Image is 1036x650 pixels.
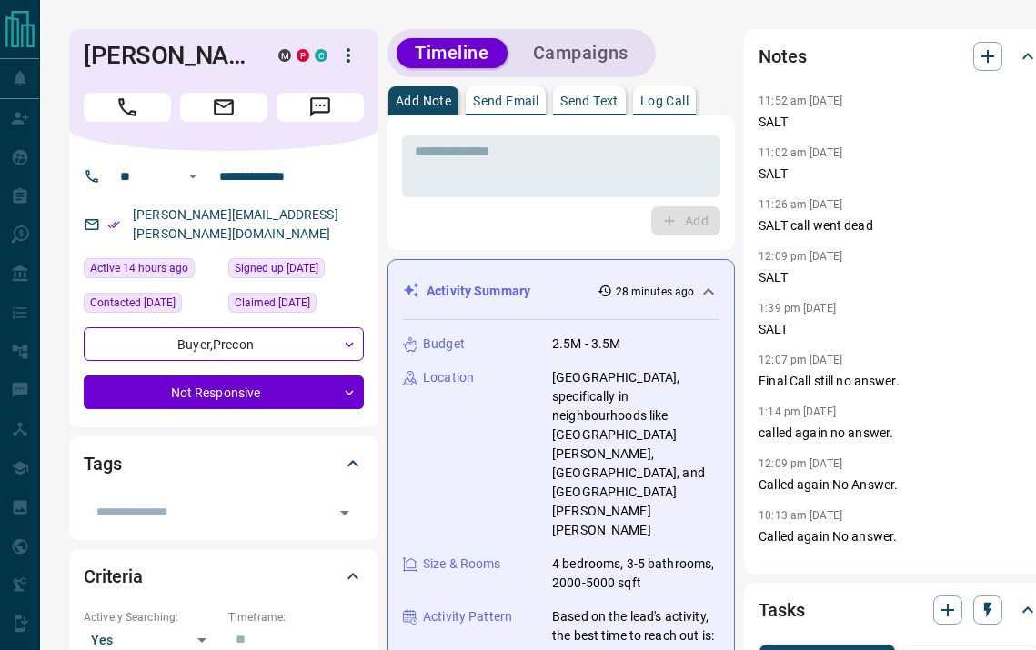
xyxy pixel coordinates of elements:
button: Open [182,165,204,187]
p: Actively Searching: [84,609,219,625]
p: 12:09 pm [DATE] [759,457,842,470]
div: Tue Aug 05 2025 [84,293,219,318]
p: 2:53 pm [DATE] [759,561,836,574]
div: property.ca [297,49,309,62]
button: Open [332,500,357,525]
div: Not Responsive [84,375,364,409]
p: 11:26 am [DATE] [759,198,842,211]
div: Mon Apr 08 2019 [228,258,364,284]
button: Timeline [397,38,508,68]
p: 11:52 am [DATE] [759,95,842,107]
div: Mon Aug 11 2025 [84,258,219,284]
p: 10:13 am [DATE] [759,509,842,522]
p: Log Call [640,95,689,107]
p: Budget [423,335,465,354]
a: [PERSON_NAME][EMAIL_ADDRESS][PERSON_NAME][DOMAIN_NAME] [133,207,338,241]
p: Send Email [473,95,538,107]
p: Activity Pattern [423,607,512,626]
div: condos.ca [315,49,327,62]
p: 12:07 pm [DATE] [759,354,842,366]
h1: [PERSON_NAME] [84,41,251,70]
div: Activity Summary28 minutes ago [403,275,719,308]
h2: Criteria [84,562,143,591]
span: Email [180,93,267,122]
button: Campaigns [515,38,647,68]
span: Signed up [DATE] [235,259,318,277]
p: 11:02 am [DATE] [759,146,842,159]
div: Buyer , Precon [84,327,364,361]
p: 28 minutes ago [616,284,695,300]
p: 4 bedrooms, 3-5 bathrooms, 2000-5000 sqft [552,555,719,593]
p: 12:09 pm [DATE] [759,250,842,263]
span: Message [277,93,364,122]
h2: Notes [759,42,806,71]
p: 2.5M - 3.5M [552,335,620,354]
p: Timeframe: [228,609,364,625]
span: Active 14 hours ago [90,259,188,277]
div: mrloft.ca [278,49,291,62]
p: Activity Summary [427,282,530,301]
p: Location [423,368,474,387]
span: Call [84,93,171,122]
p: 1:14 pm [DATE] [759,405,836,418]
h2: Tags [84,449,121,478]
h2: Tasks [759,595,804,625]
div: Tags [84,442,364,485]
span: Claimed [DATE] [235,294,310,312]
span: Contacted [DATE] [90,294,176,312]
p: 1:39 pm [DATE] [759,302,836,315]
div: Criteria [84,555,364,598]
p: Add Note [396,95,451,107]
p: [GEOGRAPHIC_DATA], specifically in neighbourhoods like [GEOGRAPHIC_DATA][PERSON_NAME], [GEOGRAPHI... [552,368,719,540]
p: Size & Rooms [423,555,501,574]
p: Send Text [560,95,619,107]
div: Sun Mar 30 2025 [228,293,364,318]
svg: Email Verified [107,218,120,231]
